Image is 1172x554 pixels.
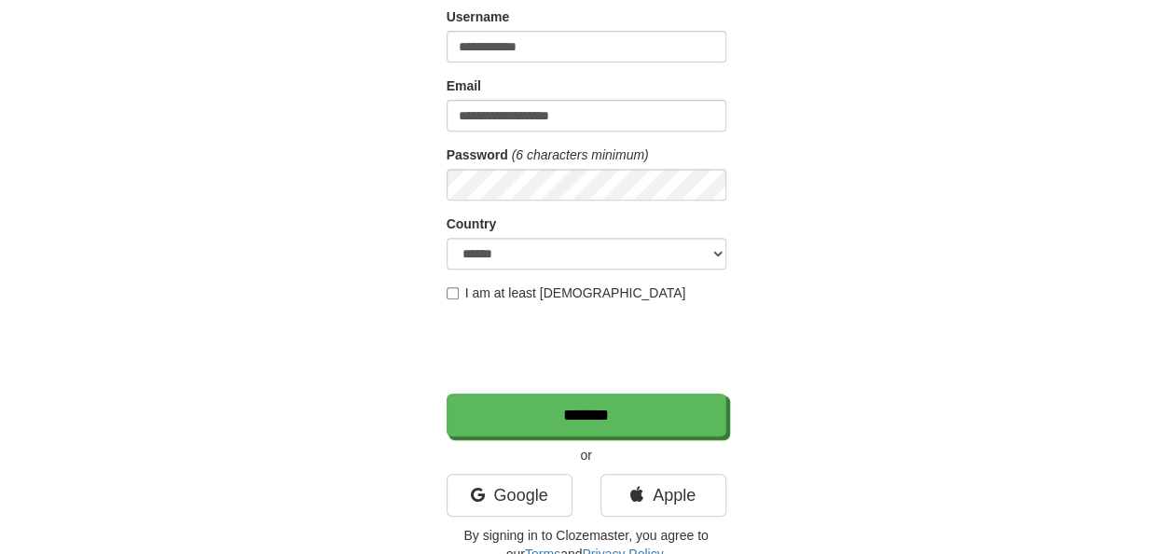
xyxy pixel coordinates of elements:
[600,474,726,517] a: Apple
[447,474,572,517] a: Google
[447,76,481,95] label: Email
[512,147,649,162] em: (6 characters minimum)
[447,145,508,164] label: Password
[447,312,730,384] iframe: reCAPTCHA
[447,287,459,299] input: I am at least [DEMOGRAPHIC_DATA]
[447,215,497,233] label: Country
[447,7,510,26] label: Username
[447,446,726,464] p: or
[447,284,686,302] label: I am at least [DEMOGRAPHIC_DATA]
